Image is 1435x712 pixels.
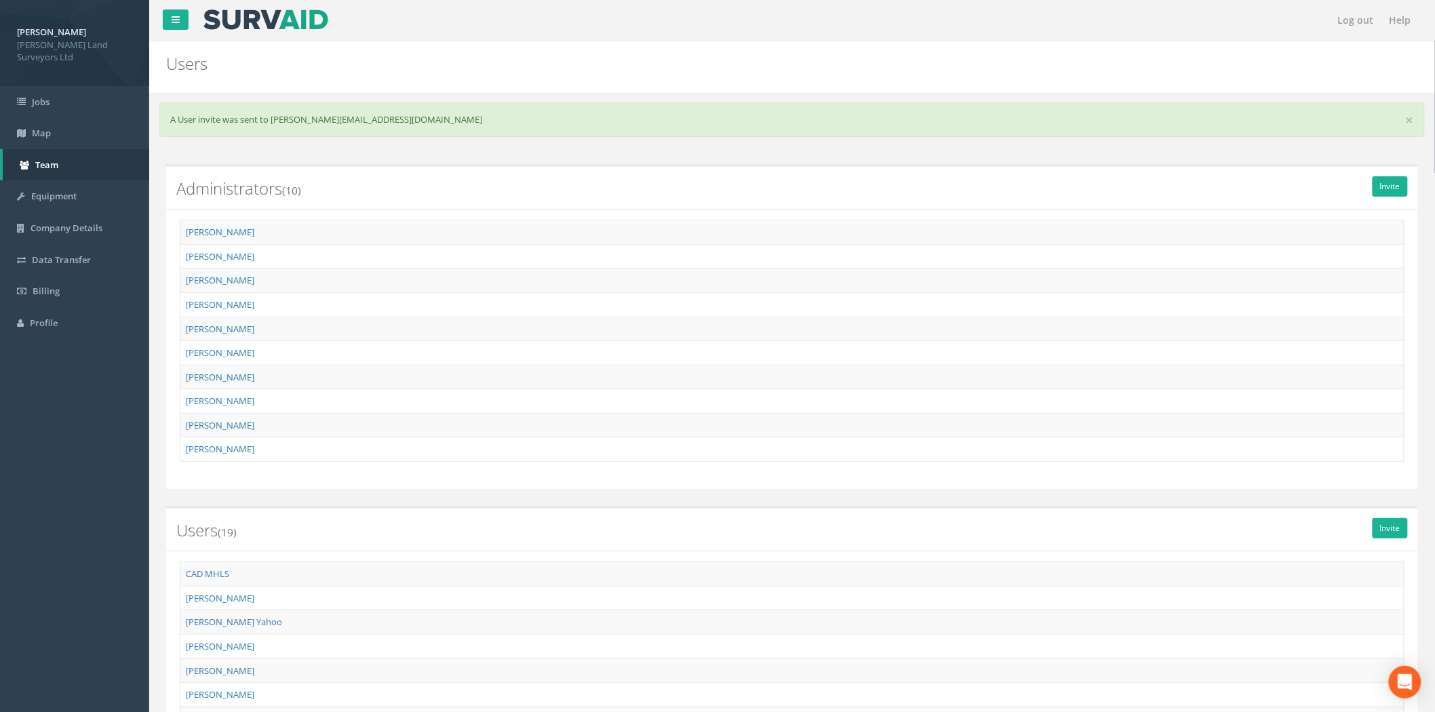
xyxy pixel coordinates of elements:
h2: Users [166,55,1206,73]
h2: Administrators [176,180,1408,197]
span: Equipment [31,190,77,202]
a: [PERSON_NAME] [186,274,254,286]
span: Profile [30,317,58,329]
a: [PERSON_NAME] [186,640,254,652]
small: (10) [282,183,301,198]
a: [PERSON_NAME] [186,443,254,455]
a: [PERSON_NAME] [186,371,254,383]
span: Map [32,127,51,139]
a: CAD MHLS [186,568,229,580]
a: [PERSON_NAME] [186,250,254,262]
div: Open Intercom Messenger [1389,666,1421,698]
a: Team [3,149,149,181]
div: A User invite was sent to [PERSON_NAME][EMAIL_ADDRESS][DOMAIN_NAME] [159,102,1425,137]
a: [PERSON_NAME] [186,395,254,407]
span: Billing [33,285,60,297]
a: [PERSON_NAME] [186,419,254,431]
span: [PERSON_NAME] Land Surveyors Ltd [17,39,132,64]
a: [PERSON_NAME] [186,665,254,677]
a: [PERSON_NAME] Yahoo [186,616,282,628]
a: [PERSON_NAME] [186,592,254,604]
small: (19) [218,525,237,540]
strong: [PERSON_NAME] [17,26,86,38]
span: Team [35,159,58,171]
a: [PERSON_NAME] [186,688,254,700]
a: Invite [1373,176,1408,197]
span: Data Transfer [32,254,91,266]
a: [PERSON_NAME] [186,298,254,311]
a: Invite [1373,518,1408,538]
a: [PERSON_NAME] [186,226,254,238]
a: close [1406,113,1414,127]
a: [PERSON_NAME] [186,323,254,335]
h2: Users [176,521,1408,539]
span: Jobs [32,96,50,108]
a: [PERSON_NAME] [186,347,254,359]
span: Company Details [31,222,102,234]
a: [PERSON_NAME] [PERSON_NAME] Land Surveyors Ltd [17,22,132,64]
